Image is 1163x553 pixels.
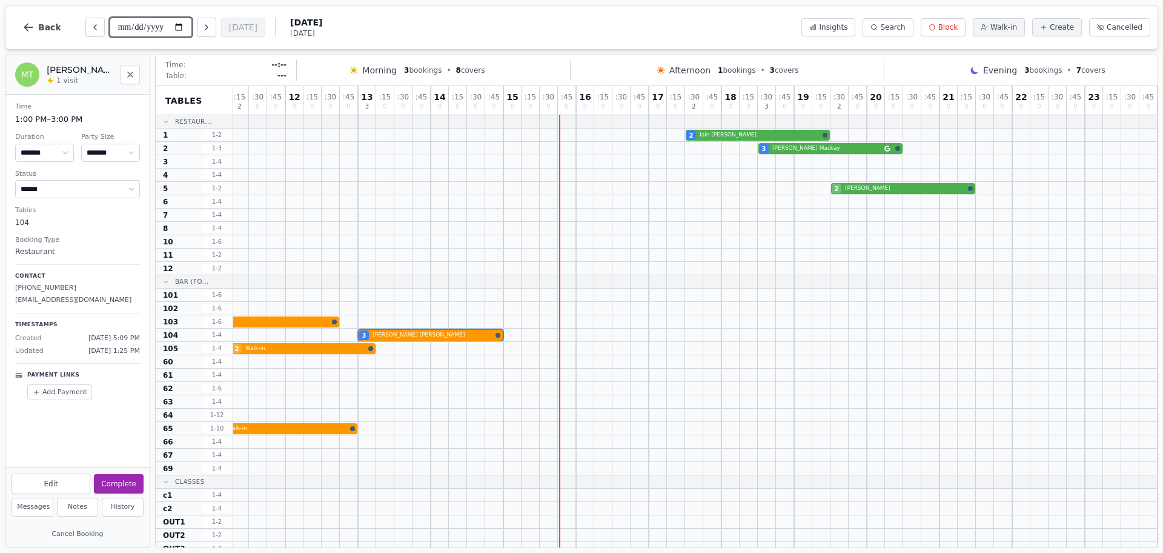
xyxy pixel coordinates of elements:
svg: Google booking [884,146,890,152]
span: 3 [163,157,168,167]
span: 103 [163,317,178,327]
span: 1 - 4 [202,344,231,353]
span: bookings [404,65,442,75]
span: 1 - 6 [202,384,231,393]
span: c1 [163,491,172,500]
button: Cancel Booking [12,527,144,542]
span: 0 [1055,104,1059,110]
p: [PHONE_NUMBER] [15,283,140,293]
span: Insights [819,22,847,32]
span: Created [15,333,42,344]
span: 16 [579,93,591,101]
span: --- [277,71,287,81]
span: 61 [163,370,173,380]
span: 104 [163,330,178,340]
span: : 15 [452,93,463,101]
span: Classes [175,477,205,486]
span: : 45 [488,93,500,101]
button: Create [1032,18,1082,36]
span: 0 [293,104,296,110]
span: 1 [163,130,168,140]
span: 1 - 4 [202,224,231,233]
span: 101 [163,290,178,300]
span: 4 [163,170,168,180]
span: 0 [583,104,587,110]
span: 1 - 2 [202,264,231,273]
span: 102 [163,304,178,313]
span: 1 - 4 [202,170,231,179]
span: 0 [947,104,950,110]
span: 105 [163,344,178,354]
button: Previous day [85,18,105,37]
span: : 30 [470,93,482,101]
span: 21 [943,93,954,101]
span: : 30 [906,93,918,101]
span: : 45 [924,93,936,101]
span: 0 [256,104,259,110]
span: : 15 [597,93,609,101]
span: 1 - 4 [202,157,231,166]
span: 1 - 2 [202,544,231,553]
span: • [761,65,765,75]
span: Afternoon [669,64,711,76]
span: 69 [163,464,173,474]
button: Edit [12,474,90,494]
span: Back [38,23,61,32]
span: 1 - 4 [202,397,231,406]
span: : 15 [670,93,681,101]
span: [DATE] [290,28,322,38]
span: 0 [274,104,277,110]
span: 17 [652,93,663,101]
span: 0 [565,104,568,110]
span: : 15 [1033,93,1045,101]
span: : 30 [688,93,700,101]
span: --:-- [271,60,287,70]
span: 3 [770,66,775,75]
span: 22 [1015,93,1027,101]
span: 0 [346,104,350,110]
span: 0 [674,104,677,110]
dd: 104 [15,217,140,228]
span: 3 [404,66,409,75]
span: 65 [163,424,173,434]
span: 1 visit [56,76,78,85]
span: Create [1050,22,1074,32]
span: 63 [163,397,173,407]
span: 0 [528,104,532,110]
span: 0 [801,104,805,110]
button: Block [921,18,966,36]
span: 3 [1024,66,1029,75]
span: 0 [982,104,986,110]
span: 1 - 3 [202,144,231,153]
span: 0 [492,104,495,110]
span: 1 - 4 [202,491,231,500]
p: Timestamps [15,321,140,329]
span: [PERSON_NAME] Mackay [772,144,882,153]
span: 0 [964,104,968,110]
span: : 15 [961,93,972,101]
dt: Duration [15,132,74,142]
span: 20 [870,93,881,101]
span: : 45 [997,93,1009,101]
span: 3 [764,104,768,110]
span: 0 [656,104,660,110]
span: OUT2 [163,531,185,540]
button: Walk-in [973,18,1025,36]
span: 2 [163,144,168,153]
span: 0 [892,104,895,110]
span: 1 - 6 [202,290,231,300]
button: Complete [94,474,144,494]
span: : 30 [833,93,845,101]
span: Table: [165,71,187,81]
span: Iain [PERSON_NAME] [700,131,820,139]
span: : 15 [379,93,391,101]
span: : 30 [615,93,627,101]
span: 0 [783,104,786,110]
span: 0 [1037,104,1041,110]
span: 10 [163,237,173,247]
span: 0 [710,104,714,110]
div: MT [15,62,39,87]
button: History [102,498,144,517]
span: 62 [163,384,173,394]
span: 0 [1001,104,1004,110]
